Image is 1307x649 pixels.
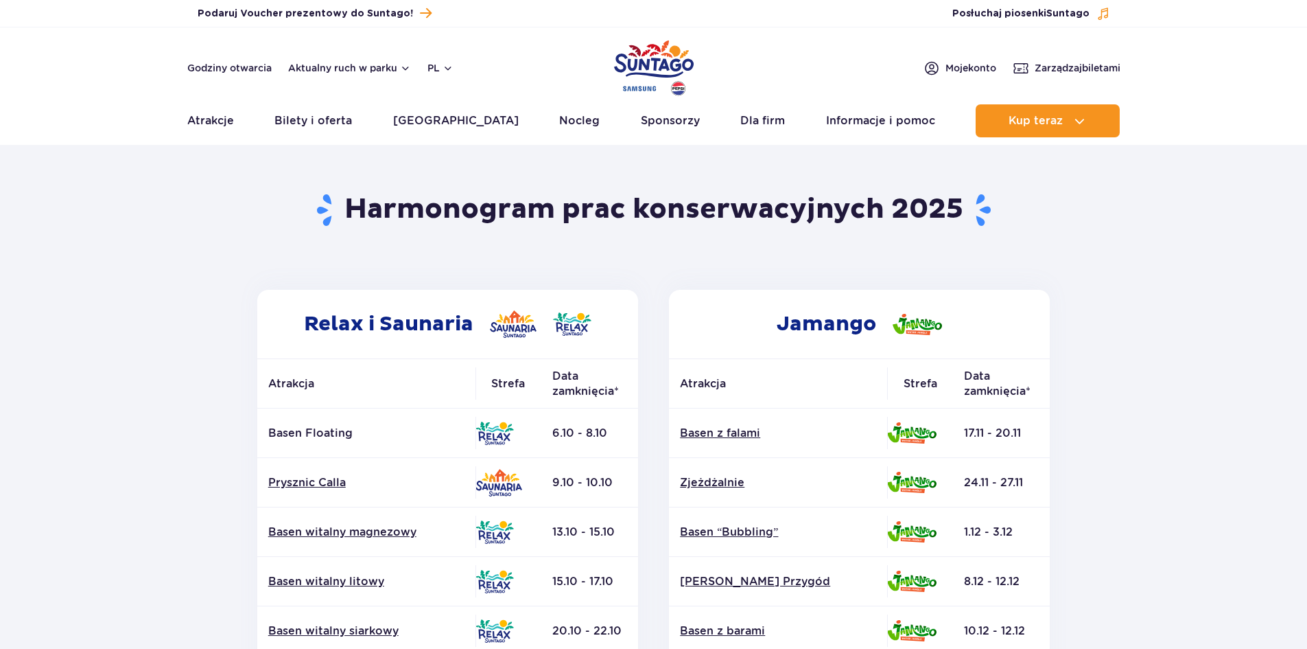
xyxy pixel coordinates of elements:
[680,574,876,589] a: [PERSON_NAME] Przygód
[541,359,638,409] th: Data zamknięcia*
[288,62,411,73] button: Aktualny ruch w parku
[1046,9,1090,19] span: Suntago
[475,359,541,409] th: Strefa
[475,570,514,593] img: Relax
[541,458,638,508] td: 9.10 - 10.10
[614,34,694,98] a: Park of Poland
[198,7,413,21] span: Podaruj Voucher prezentowy do Suntago!
[1035,61,1120,75] span: Zarządzaj biletami
[893,314,942,335] img: Jamango
[887,422,937,444] img: Jamango
[740,104,785,137] a: Dla firm
[268,426,464,441] p: Basen Floating
[393,104,519,137] a: [GEOGRAPHIC_DATA]
[541,409,638,458] td: 6.10 - 8.10
[257,359,475,409] th: Atrakcja
[198,4,432,23] a: Podaruj Voucher prezentowy do Suntago!
[680,475,876,490] a: Zjeżdżalnie
[680,426,876,441] a: Basen z falami
[826,104,935,137] a: Informacje i pomoc
[553,312,591,336] img: Relax
[680,525,876,540] a: Basen “Bubbling”
[490,310,537,338] img: Saunaria
[268,525,464,540] a: Basen witalny magnezowy
[953,359,1050,409] th: Data zamknięcia*
[641,104,700,137] a: Sponsorzy
[953,409,1050,458] td: 17.11 - 20.11
[252,192,1055,228] h1: Harmonogram prac konserwacyjnych 2025
[187,104,234,137] a: Atrakcje
[887,571,937,592] img: Jamango
[1013,60,1120,76] a: Zarządzajbiletami
[559,104,600,137] a: Nocleg
[475,422,514,445] img: Relax
[257,290,638,358] h2: Relax i Saunaria
[953,458,1050,508] td: 24.11 - 27.11
[274,104,352,137] a: Bilety i oferta
[887,620,937,641] img: Jamango
[669,359,887,409] th: Atrakcja
[669,290,1050,358] h2: Jamango
[953,557,1050,606] td: 8.12 - 12.12
[475,619,514,643] img: Relax
[887,359,953,409] th: Strefa
[945,61,996,75] span: Moje konto
[887,472,937,493] img: Jamango
[475,469,522,497] img: Saunaria
[953,508,1050,557] td: 1.12 - 3.12
[268,475,464,490] a: Prysznic Calla
[268,624,464,639] a: Basen witalny siarkowy
[187,61,272,75] a: Godziny otwarcia
[952,7,1090,21] span: Posłuchaj piosenki
[952,7,1110,21] button: Posłuchaj piosenkiSuntago
[976,104,1120,137] button: Kup teraz
[923,60,996,76] a: Mojekonto
[541,508,638,557] td: 13.10 - 15.10
[1009,115,1063,127] span: Kup teraz
[475,521,514,544] img: Relax
[541,557,638,606] td: 15.10 - 17.10
[427,61,454,75] button: pl
[680,624,876,639] a: Basen z barami
[268,574,464,589] a: Basen witalny litowy
[887,521,937,543] img: Jamango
